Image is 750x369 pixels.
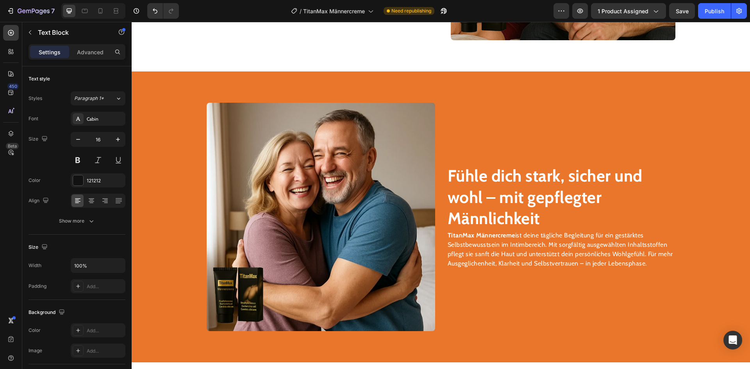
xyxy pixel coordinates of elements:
[316,210,384,217] strong: TitanMax Männercreme
[316,209,543,246] p: ist deine tägliche Begleitung für ein gestärktes Selbstbewusstsein im Intimbereich. Mit sorgfälti...
[29,134,49,144] div: Size
[698,3,731,19] button: Publish
[77,48,104,56] p: Advanced
[29,75,50,82] div: Text style
[71,258,125,273] input: Auto
[38,28,104,37] p: Text Block
[75,81,304,309] img: gempages_567414828851790889-e5878bdc-2f76-4cb9-ad23-1bd0225d6fc4.jpg
[29,115,38,122] div: Font
[29,242,49,253] div: Size
[51,6,55,16] p: 7
[705,7,724,15] div: Publish
[29,262,41,269] div: Width
[59,217,95,225] div: Show more
[29,196,50,206] div: Align
[6,143,19,149] div: Beta
[316,144,511,207] strong: Fühle dich stark, sicher und wohl – mit gepflegter Männlichkeit
[303,7,365,15] span: TitanMax Männercreme
[7,83,19,89] div: 450
[391,7,431,14] span: Need republishing
[723,331,742,349] div: Open Intercom Messenger
[132,22,750,369] iframe: Design area
[300,7,302,15] span: /
[87,327,123,334] div: Add...
[29,307,66,318] div: Background
[87,116,123,123] div: Cabin
[29,347,42,354] div: Image
[147,3,179,19] div: Undo/Redo
[591,3,666,19] button: 1 product assigned
[74,95,104,102] span: Paragraph 1*
[87,348,123,355] div: Add...
[87,283,123,290] div: Add...
[29,95,42,102] div: Styles
[669,3,695,19] button: Save
[29,327,41,334] div: Color
[87,177,123,184] div: 121212
[39,48,61,56] p: Settings
[3,3,58,19] button: 7
[29,214,125,228] button: Show more
[676,8,689,14] span: Save
[598,7,648,15] span: 1 product assigned
[71,91,125,105] button: Paragraph 1*
[29,177,41,184] div: Color
[29,283,46,290] div: Padding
